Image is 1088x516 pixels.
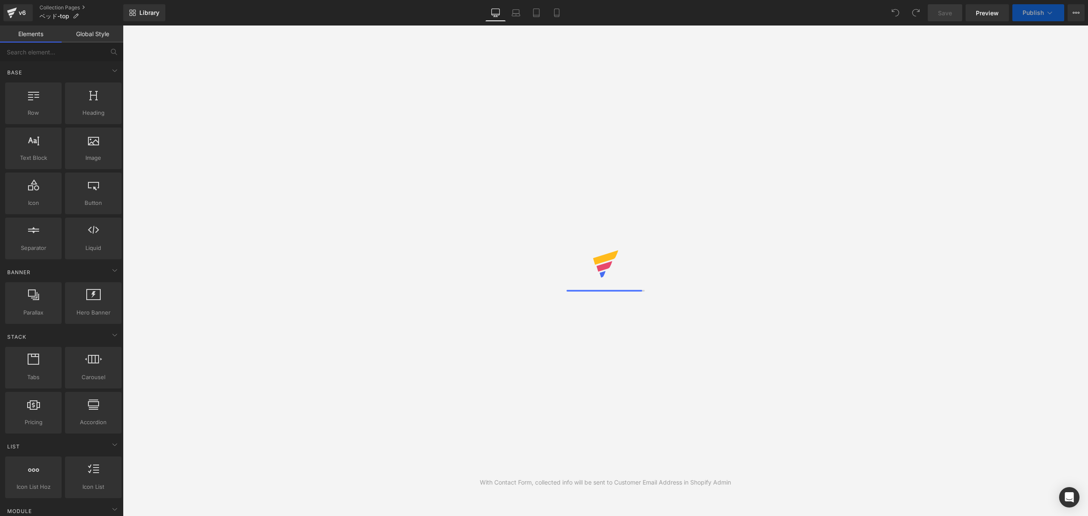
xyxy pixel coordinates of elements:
[1012,4,1064,21] button: Publish
[68,418,119,427] span: Accordion
[68,308,119,317] span: Hero Banner
[966,4,1009,21] a: Preview
[3,4,33,21] a: v6
[6,268,31,276] span: Banner
[8,153,59,162] span: Text Block
[139,9,159,17] span: Library
[68,198,119,207] span: Button
[68,373,119,382] span: Carousel
[68,153,119,162] span: Image
[8,482,59,491] span: Icon List Hoz
[480,478,731,487] div: With Contact Form, collected info will be sent to Customer Email Address in Shopify Admin
[6,68,23,77] span: Base
[40,4,123,11] a: Collection Pages
[1068,4,1085,21] button: More
[8,244,59,252] span: Separator
[485,4,506,21] a: Desktop
[938,9,952,17] span: Save
[62,26,123,43] a: Global Style
[68,108,119,117] span: Heading
[6,333,27,341] span: Stack
[547,4,567,21] a: Mobile
[526,4,547,21] a: Tablet
[123,4,165,21] a: New Library
[8,308,59,317] span: Parallax
[68,244,119,252] span: Liquid
[1059,487,1079,507] div: Open Intercom Messenger
[506,4,526,21] a: Laptop
[8,373,59,382] span: Tabs
[8,198,59,207] span: Icon
[8,108,59,117] span: Row
[976,9,999,17] span: Preview
[907,4,924,21] button: Redo
[6,507,33,515] span: Module
[17,7,28,18] div: v6
[40,13,69,20] span: ベッド-top
[68,482,119,491] span: Icon List
[8,418,59,427] span: Pricing
[887,4,904,21] button: Undo
[6,442,21,451] span: List
[1023,9,1044,16] span: Publish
